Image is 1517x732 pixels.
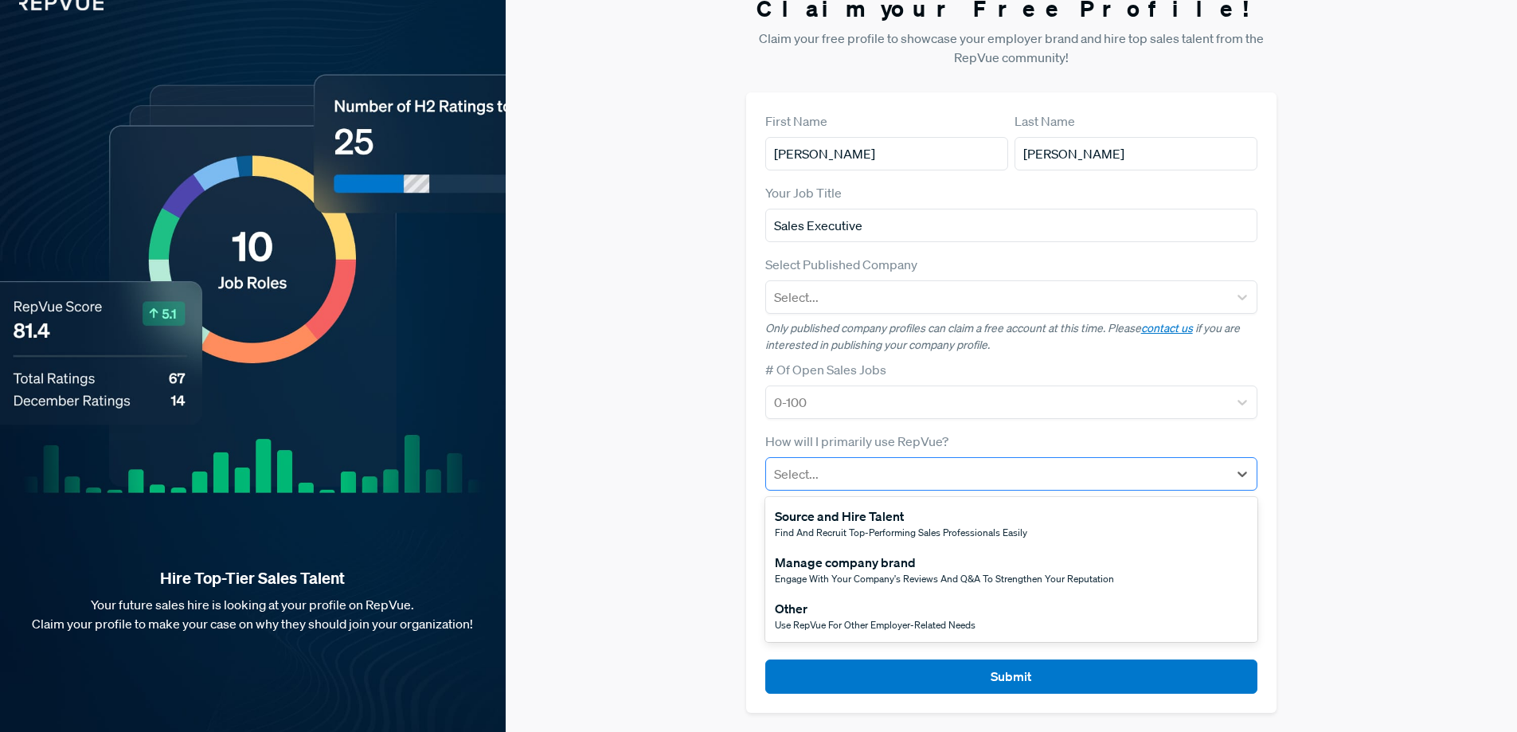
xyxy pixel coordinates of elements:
label: How will I primarily use RepVue? [765,432,948,451]
label: # Of Open Sales Jobs [765,360,886,379]
div: Source and Hire Talent [775,507,1027,526]
label: Select Published Company [765,255,917,274]
span: Find and recruit top-performing sales professionals easily [775,526,1027,539]
label: First Name [765,112,827,131]
input: First Name [765,137,1008,170]
span: Engage with your company's reviews and Q&A to strengthen your reputation [775,572,1114,585]
span: Use RepVue for other employer-related needs [775,618,975,632]
p: Claim your free profile to showcase your employer brand and hire top sales talent from the RepVue... [746,29,1277,67]
a: contact us [1141,321,1193,335]
button: Submit [765,660,1258,694]
strong: Hire Top-Tier Sales Talent [25,568,480,589]
label: Last Name [1015,112,1075,131]
input: Last Name [1015,137,1257,170]
p: Your future sales hire is looking at your profile on RepVue. Claim your profile to make your case... [25,595,480,633]
label: Your Job Title [765,183,842,202]
p: Only published company profiles can claim a free account at this time. Please if you are interest... [765,320,1258,354]
div: Manage company brand [775,553,1114,572]
input: Title [765,209,1258,242]
div: Other [775,599,975,618]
